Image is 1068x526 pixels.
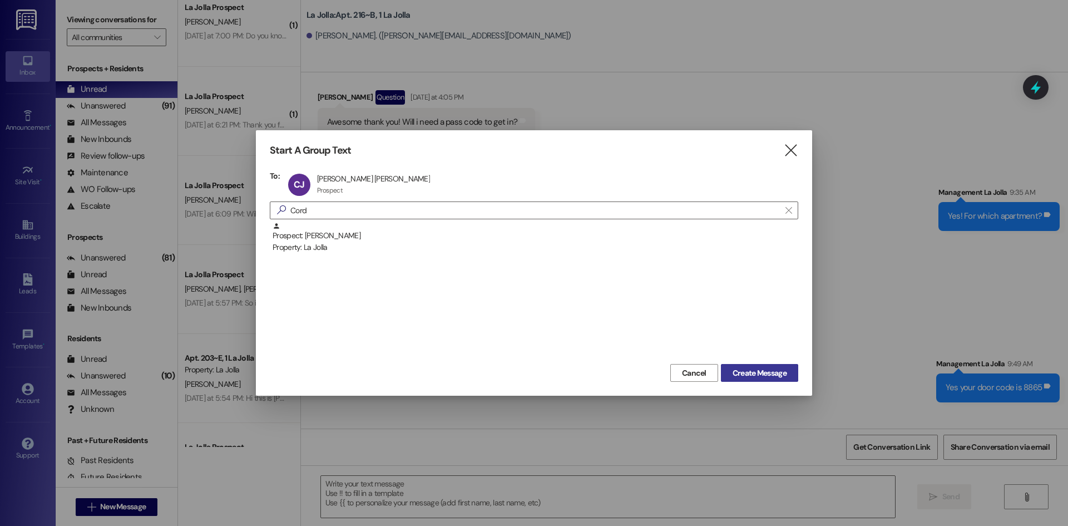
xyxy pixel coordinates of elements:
div: Prospect [317,186,343,195]
button: Cancel [670,364,718,382]
button: Clear text [780,202,798,219]
div: Prospect: [PERSON_NAME] [273,222,798,254]
button: Create Message [721,364,798,382]
span: Cancel [682,367,706,379]
input: Search for any contact or apartment [290,203,780,218]
i:  [785,206,792,215]
i:  [273,204,290,216]
span: Create Message [733,367,787,379]
h3: To: [270,171,280,181]
h3: Start A Group Text [270,144,351,157]
div: Prospect: [PERSON_NAME]Property: La Jolla [270,222,798,250]
span: CJ [294,179,304,190]
div: [PERSON_NAME] [PERSON_NAME] [317,174,430,184]
div: Property: La Jolla [273,242,798,253]
i:  [783,145,798,156]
